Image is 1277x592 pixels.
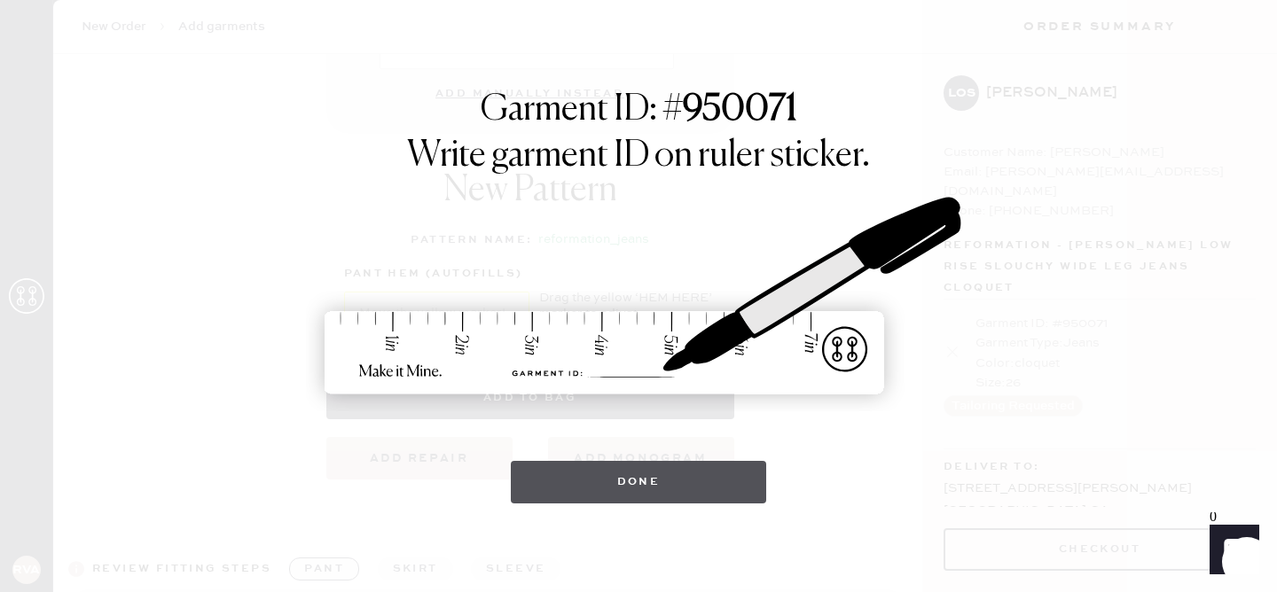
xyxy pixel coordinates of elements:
iframe: Front Chat [1193,512,1269,588]
strong: 950071 [683,92,797,128]
img: ruler-sticker-sharpie.svg [306,151,971,443]
h1: Write garment ID on ruler sticker. [407,135,870,177]
h1: Garment ID: # [481,89,797,135]
button: Done [511,461,767,503]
